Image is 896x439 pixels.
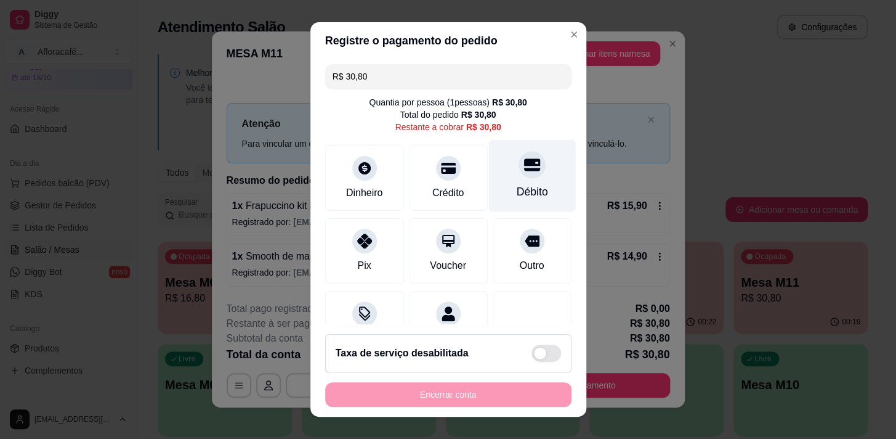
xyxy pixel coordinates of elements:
[519,258,544,273] div: Outro
[400,109,496,121] div: Total do pedido
[346,186,383,200] div: Dinheiro
[492,96,527,109] div: R$ 30,80
[333,64,564,89] input: Ex.: hambúrguer de cordeiro
[516,184,547,200] div: Débito
[310,22,586,59] header: Registre o pagamento do pedido
[336,346,469,361] h2: Taxa de serviço desabilitada
[395,121,501,133] div: Restante a cobrar
[432,186,464,200] div: Crédito
[430,258,466,273] div: Voucher
[461,109,496,121] div: R$ 30,80
[369,96,527,109] div: Quantia por pessoa ( 1 pessoas)
[357,258,371,273] div: Pix
[564,25,584,44] button: Close
[466,121,501,133] div: R$ 30,80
